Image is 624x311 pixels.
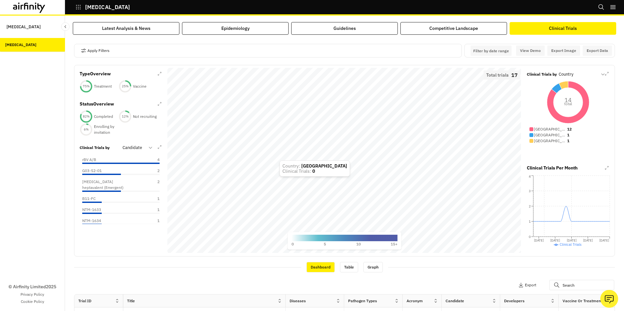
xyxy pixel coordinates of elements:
[598,2,604,13] button: Search
[80,127,93,132] div: 6 %
[547,45,580,56] button: Export Image
[529,219,531,224] tspan: 1
[356,241,361,247] p: 10
[471,45,512,56] button: Interact with the calendar and add the check-in date for your trip.
[143,179,160,191] p: 2
[6,21,41,33] p: [MEDICAL_DATA]
[518,280,536,290] button: Export
[407,298,423,304] div: Acronym
[21,299,44,305] a: Cookie Policy
[75,2,130,13] button: [MEDICAL_DATA]
[133,83,147,89] p: Vaccine
[127,298,135,304] div: Title
[290,298,306,304] div: Diseases
[560,242,581,247] span: Clinical Trials
[333,25,356,32] div: Guidelines
[525,283,536,287] p: Export
[80,84,93,89] div: 75 %
[511,73,518,77] p: 17
[564,101,572,106] tspan: total
[80,70,111,77] p: Type Overview
[567,132,569,138] p: 1
[527,165,578,171] p: Clinical Trials Per Month
[583,238,593,243] tspan: [DATE]
[119,114,132,119] div: 12 %
[94,124,119,135] p: Enrolling by invitation
[348,298,377,304] div: Pathogen Types
[529,189,531,193] tspan: 3
[82,218,101,224] p: NTM-1634
[599,238,609,243] tspan: [DATE]
[567,138,569,144] p: 1
[80,101,114,107] p: Status Overview
[527,71,557,77] p: Clinical Trials by
[549,280,614,290] input: Search
[583,45,612,56] button: Export Data
[5,42,36,48] div: [MEDICAL_DATA]
[534,138,566,144] p: [GEOGRAPHIC_DATA]
[516,45,545,56] button: View Demo
[550,238,560,243] tspan: [DATE]
[85,4,130,10] p: [MEDICAL_DATA]
[94,114,113,119] p: Completed
[119,84,132,89] div: 25 %
[534,238,544,243] tspan: [DATE]
[563,298,602,304] div: Vaccine or Treatment
[167,68,521,253] canvas: Map
[529,235,531,239] tspan: 0
[534,126,566,132] p: [GEOGRAPHIC_DATA]
[82,168,102,174] p: G03-52-01
[94,83,112,89] p: Treatment
[80,145,110,151] p: Clinical Trials by
[306,262,335,272] div: Dashboard
[143,168,160,174] p: 2
[549,25,577,32] div: Clinical Trials
[473,48,509,53] p: Filter by date range
[391,241,397,247] p: 15+
[8,283,56,290] p: © Airfinity Limited 2025
[143,157,160,163] p: 4
[20,292,44,297] a: Privacy Policy
[534,132,566,138] p: [GEOGRAPHIC_DATA]
[340,262,358,272] div: Table
[81,45,110,56] button: Apply Filters
[565,96,572,104] tspan: 14
[567,238,577,243] tspan: [DATE]
[78,298,91,304] div: Trial ID
[504,298,525,304] div: Developers
[529,174,531,179] tspan: 4
[80,114,93,119] div: 82 %
[567,126,572,132] p: 12
[600,290,618,308] button: Ask our analysts
[363,262,383,272] div: Graph
[82,157,96,163] p: rBV A/B
[133,114,157,119] p: Not recruiting
[486,73,509,77] p: Total trials
[143,207,160,213] p: 1
[82,179,134,191] p: [MEDICAL_DATA] heptavalent (Emergent)
[429,25,478,32] div: Competitive Landscape
[82,207,101,213] p: NTM-1633
[82,196,96,202] p: B11-FC
[102,25,150,32] div: Latest Analysis & News
[446,298,464,304] div: Candidate
[324,241,326,247] p: 5
[221,25,250,32] div: Epidemiology
[143,218,160,224] p: 1
[143,196,160,202] p: 1
[61,22,70,31] button: Close Sidebar
[529,204,531,208] tspan: 2
[292,241,294,247] p: 0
